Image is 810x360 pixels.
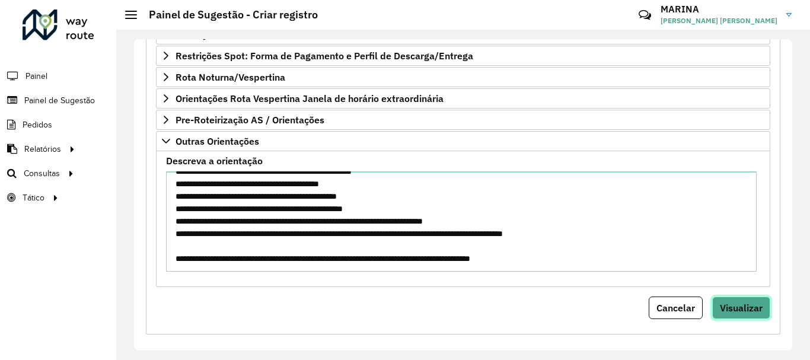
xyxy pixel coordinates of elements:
[156,46,770,66] a: Restrições Spot: Forma de Pagamento e Perfil de Descarga/Entrega
[156,131,770,151] a: Outras Orientações
[720,302,763,314] span: Visualizar
[176,115,324,125] span: Pre-Roteirização AS / Orientações
[24,143,61,155] span: Relatórios
[137,8,318,21] h2: Painel de Sugestão - Criar registro
[156,67,770,87] a: Rota Noturna/Vespertina
[649,297,703,319] button: Cancelar
[661,4,777,15] h3: MARINA
[661,15,777,26] span: [PERSON_NAME] [PERSON_NAME]
[176,51,473,60] span: Restrições Spot: Forma de Pagamento e Perfil de Descarga/Entrega
[656,302,695,314] span: Cancelar
[24,167,60,180] span: Consultas
[24,94,95,107] span: Painel de Sugestão
[176,30,258,39] span: Restrições FF: ACT
[166,154,263,168] label: Descreva a orientação
[712,297,770,319] button: Visualizar
[156,88,770,109] a: Orientações Rota Vespertina Janela de horário extraordinária
[176,136,259,146] span: Outras Orientações
[156,110,770,130] a: Pre-Roteirização AS / Orientações
[156,151,770,287] div: Outras Orientações
[176,72,285,82] span: Rota Noturna/Vespertina
[632,2,658,28] a: Contato Rápido
[176,94,444,103] span: Orientações Rota Vespertina Janela de horário extraordinária
[25,70,47,82] span: Painel
[23,192,44,204] span: Tático
[23,119,52,131] span: Pedidos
